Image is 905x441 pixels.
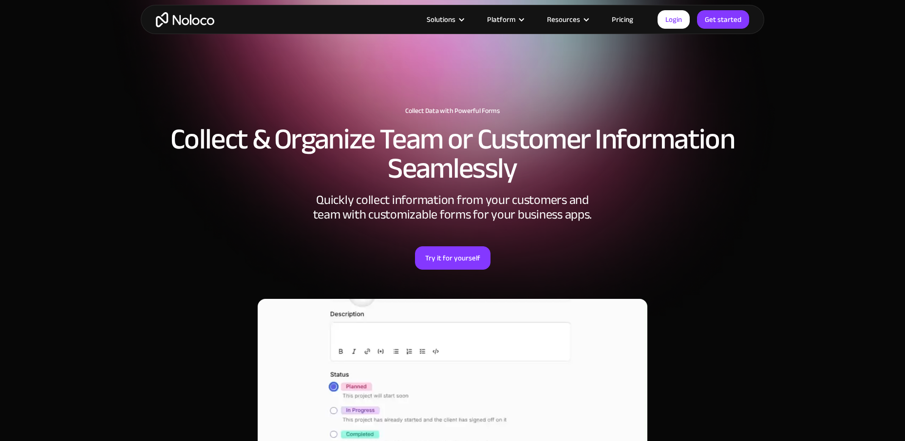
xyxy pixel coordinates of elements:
a: home [156,12,214,27]
div: Quickly collect information from your customers and team with customizable forms for your busines... [306,193,599,222]
h1: Collect Data with Powerful Forms [151,107,754,115]
a: Login [658,10,690,29]
div: Platform [487,13,515,26]
a: Get started [697,10,749,29]
div: Platform [475,13,535,26]
div: Resources [535,13,600,26]
div: Solutions [427,13,455,26]
h2: Collect & Organize Team or Customer Information Seamlessly [151,125,754,183]
a: Pricing [600,13,645,26]
div: Solutions [415,13,475,26]
a: Try it for yourself [415,246,490,270]
div: Resources [547,13,580,26]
